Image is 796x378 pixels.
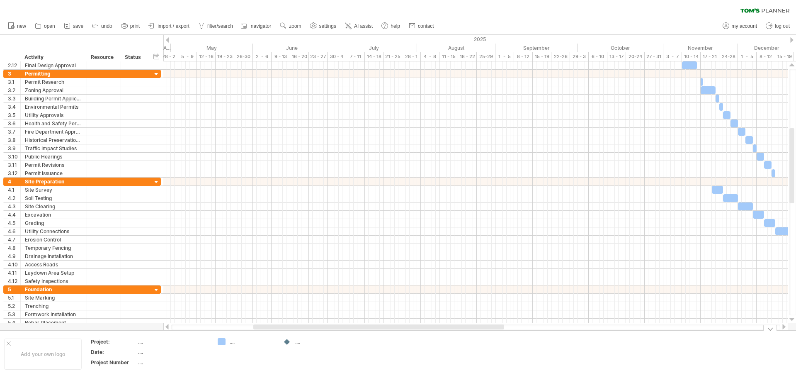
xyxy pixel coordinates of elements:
div: 3.10 [8,153,20,161]
span: my account [732,23,757,29]
div: 4.4 [8,211,20,219]
div: Environmental Permits [25,103,83,111]
div: 20-24 [626,52,645,61]
div: Site Survey [25,186,83,194]
a: new [6,21,29,32]
div: 4 - 8 [421,52,439,61]
div: 30 - 4 [328,52,346,61]
span: navigator [251,23,271,29]
div: June 2025 [253,44,331,52]
div: Activity [24,53,82,61]
div: 3.11 [8,161,20,169]
div: Building Permit Application [25,95,83,102]
span: settings [319,23,336,29]
div: Date: [91,349,136,356]
div: 3.1 [8,78,20,86]
div: Project: [91,338,136,345]
div: 21 - 25 [383,52,402,61]
div: 5.1 [8,294,20,302]
div: 3 - 7 [663,52,682,61]
div: Fire Department Approval [25,128,83,136]
a: undo [90,21,115,32]
span: open [44,23,55,29]
div: 4 [8,178,20,185]
div: 8 - 12 [757,52,775,61]
div: Permit Research [25,78,83,86]
div: 3.7 [8,128,20,136]
span: log out [775,23,790,29]
div: 3.3 [8,95,20,102]
div: 4.12 [8,277,20,285]
a: help [379,21,403,32]
a: navigator [240,21,274,32]
div: Drainage Installation [25,252,83,260]
div: Safety Inspections [25,277,83,285]
a: my account [721,21,760,32]
div: 22-26 [551,52,570,61]
div: 4.1 [8,186,20,194]
div: Resource [91,53,116,61]
div: 29 - 3 [570,52,589,61]
a: open [33,21,58,32]
div: 19 - 23 [216,52,234,61]
div: 4.5 [8,219,20,227]
span: new [17,23,26,29]
div: Excavation [25,211,83,219]
a: log out [764,21,792,32]
div: 3.12 [8,169,20,177]
div: 15 - 19 [533,52,551,61]
a: contact [407,21,437,32]
div: Utility Approvals [25,111,83,119]
div: 3.8 [8,136,20,144]
div: 1 - 5 [738,52,757,61]
div: 18 - 22 [458,52,477,61]
span: undo [101,23,112,29]
div: October 2025 [578,44,663,52]
span: print [130,23,140,29]
div: November 2025 [663,44,738,52]
div: 11 - 15 [439,52,458,61]
div: 6 - 10 [589,52,607,61]
div: 27 - 31 [645,52,663,61]
div: hide legend [763,325,777,331]
div: Permit Issuance [25,169,83,177]
div: Trenching [25,302,83,310]
div: Formwork Installation [25,310,83,318]
div: 24-28 [719,52,738,61]
div: 3.4 [8,103,20,111]
div: Laydown Area Setup [25,269,83,277]
div: Grading [25,219,83,227]
span: help [391,23,400,29]
div: 5.3 [8,310,20,318]
div: July 2025 [331,44,417,52]
div: .... [138,338,208,345]
div: August 2025 [417,44,495,52]
div: 15 - 19 [775,52,794,61]
div: Utility Connections [25,227,83,235]
div: .... [138,359,208,366]
div: 4.10 [8,261,20,268]
div: 8 - 12 [514,52,533,61]
div: 4.11 [8,269,20,277]
div: Add your own logo [4,339,82,370]
div: Project Number [91,359,136,366]
div: .... [230,338,275,345]
div: 1 - 5 [495,52,514,61]
div: Temporary Fencing [25,244,83,252]
div: 28 - 2 [160,52,178,61]
div: 16 - 20 [290,52,309,61]
div: 4.6 [8,227,20,235]
div: Permit Revisions [25,161,83,169]
a: import / export [146,21,192,32]
div: 14 - 18 [365,52,383,61]
div: 3 [8,70,20,78]
div: Zoning Approval [25,86,83,94]
div: Soil Testing [25,194,83,202]
div: 4.2 [8,194,20,202]
div: 4.8 [8,244,20,252]
div: 13 - 17 [607,52,626,61]
div: 3.9 [8,144,20,152]
div: Foundation [25,285,83,293]
div: 5.4 [8,319,20,327]
div: Site Marking [25,294,83,302]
